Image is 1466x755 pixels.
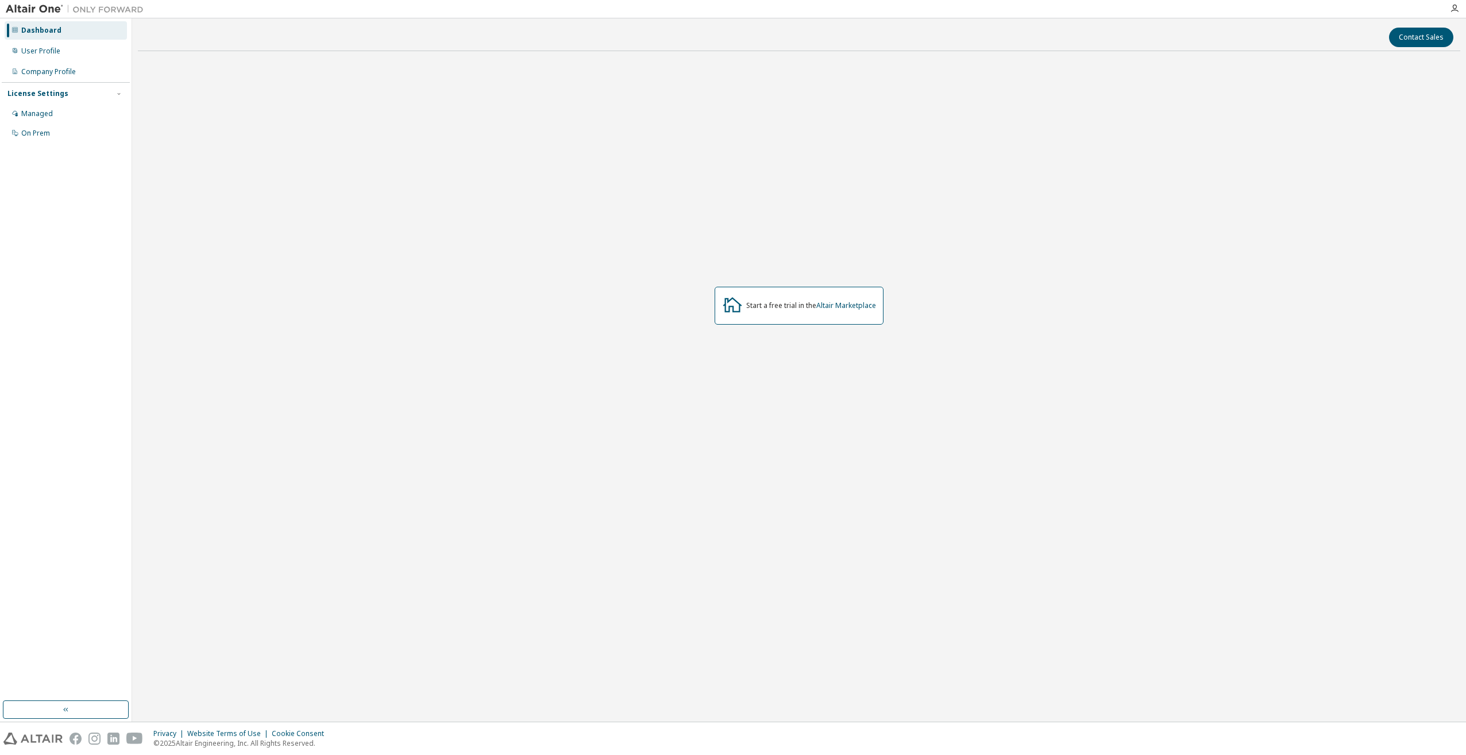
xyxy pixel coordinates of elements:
div: Website Terms of Use [187,729,272,738]
div: Privacy [153,729,187,738]
img: linkedin.svg [107,733,119,745]
button: Contact Sales [1389,28,1453,47]
img: Altair One [6,3,149,15]
div: Company Profile [21,67,76,76]
div: Dashboard [21,26,61,35]
img: altair_logo.svg [3,733,63,745]
img: instagram.svg [88,733,101,745]
div: Start a free trial in the [746,301,876,310]
div: License Settings [7,89,68,98]
p: © 2025 Altair Engineering, Inc. All Rights Reserved. [153,738,331,748]
div: On Prem [21,129,50,138]
div: Managed [21,109,53,118]
img: facebook.svg [70,733,82,745]
a: Altair Marketplace [816,301,876,310]
div: User Profile [21,47,60,56]
img: youtube.svg [126,733,143,745]
div: Cookie Consent [272,729,331,738]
